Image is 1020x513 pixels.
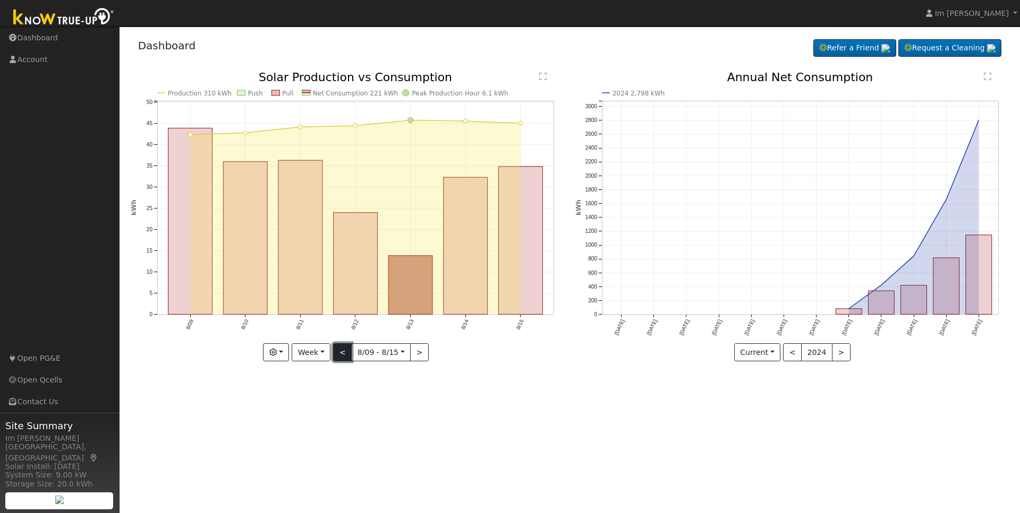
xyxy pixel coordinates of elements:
[278,160,322,314] rect: onclick=""
[971,318,983,336] text: [DATE]
[984,72,991,81] text: 
[168,90,232,97] text: Production 310 kWh
[407,118,413,123] circle: onclick=""
[146,205,152,211] text: 25
[898,39,1001,57] a: Request a Cleaning
[146,184,152,190] text: 30
[841,318,853,336] text: [DATE]
[585,145,598,151] text: 2400
[783,343,802,361] button: <
[55,495,64,504] img: retrieve
[881,44,890,53] img: retrieve
[585,242,598,248] text: 1000
[5,433,114,444] div: Im [PERSON_NAME]
[498,167,542,315] rect: onclick=""
[945,197,949,202] circle: onclick=""
[585,131,598,137] text: 2600
[912,254,916,258] circle: onclick=""
[594,311,597,317] text: 0
[901,285,927,315] rect: onclick=""
[282,90,293,97] text: Pull
[410,343,429,361] button: >
[333,343,352,361] button: <
[5,461,114,472] div: Solar Install: [DATE]
[585,117,598,123] text: 2800
[149,311,152,317] text: 0
[146,99,152,105] text: 50
[539,72,547,81] text: 
[588,256,597,262] text: 800
[405,318,414,331] text: 8/13
[734,343,781,361] button: Current
[149,290,152,296] text: 5
[259,71,452,84] text: Solar Production vs Consumption
[146,269,152,275] text: 10
[146,120,152,126] text: 45
[711,318,723,336] text: [DATE]
[906,318,918,336] text: [DATE]
[333,213,377,315] rect: onclick=""
[515,318,524,331] text: 8/15
[588,298,597,303] text: 200
[184,318,194,331] text: 8/09
[585,173,598,179] text: 2000
[146,142,152,147] text: 40
[313,90,398,97] text: Net Consumption 221 kWh
[146,163,152,169] text: 35
[977,118,981,123] circle: onclick=""
[518,121,523,125] circle: onclick=""
[832,343,851,361] button: >
[444,177,488,314] rect: onclick=""
[353,124,358,128] circle: onclick=""
[938,318,950,336] text: [DATE]
[873,318,886,336] text: [DATE]
[5,441,114,464] div: [GEOGRAPHIC_DATA], [GEOGRAPHIC_DATA]
[248,90,262,97] text: Push
[678,318,691,336] text: [DATE]
[813,39,896,57] a: Refer a Friend
[168,128,212,315] rect: onclick=""
[585,103,598,109] text: 3000
[727,71,873,84] text: Annual Net Consumption
[351,343,411,361] button: 8/09 - 8/15
[89,454,99,462] a: Map
[188,133,192,137] circle: onclick=""
[588,284,597,290] text: 400
[646,318,658,336] text: [DATE]
[987,44,996,53] img: retrieve
[298,125,302,129] circle: onclick=""
[240,318,249,331] text: 8/10
[243,131,247,135] circle: onclick=""
[146,227,152,232] text: 20
[585,159,598,165] text: 2200
[588,270,597,276] text: 600
[776,318,788,336] text: [DATE]
[388,256,432,315] rect: onclick=""
[575,200,582,216] text: kWh
[460,318,470,331] text: 8/14
[847,307,851,311] circle: onclick=""
[585,201,598,206] text: 1600
[412,90,508,97] text: Peak Production Hour 6.1 kWh
[836,309,862,315] rect: onclick=""
[223,162,267,315] rect: onclick=""
[138,39,196,52] a: Dashboard
[585,214,598,220] text: 1400
[350,318,359,331] text: 8/12
[8,6,120,30] img: Know True-Up
[130,200,138,216] text: kWh
[933,258,959,315] rect: onclick=""
[869,291,895,314] rect: onclick=""
[966,235,992,315] rect: onclick=""
[585,229,598,234] text: 1200
[292,343,330,361] button: Week
[463,119,467,123] circle: onclick=""
[743,318,755,336] text: [DATE]
[5,469,114,481] div: System Size: 9.00 kW
[879,283,883,288] circle: onclick=""
[613,318,625,336] text: [DATE]
[613,90,665,97] text: 2024 2,798 kWh
[146,248,152,254] text: 15
[935,9,1009,18] span: Im [PERSON_NAME]
[809,318,821,336] text: [DATE]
